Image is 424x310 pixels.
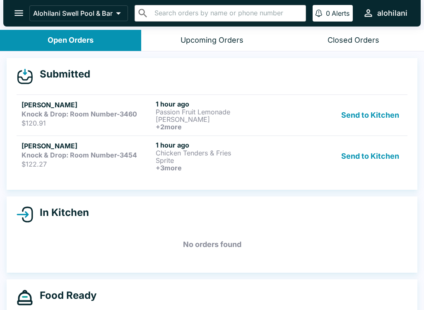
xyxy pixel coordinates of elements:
[152,7,302,19] input: Search orders by name or phone number
[156,100,287,108] h6: 1 hour ago
[33,206,89,219] h4: In Kitchen
[338,141,402,172] button: Send to Kitchen
[33,9,113,17] p: Alohilani Swell Pool & Bar
[17,230,407,259] h5: No orders found
[156,108,287,116] p: Passion Fruit Lemonade
[156,157,287,164] p: Sprite
[156,116,287,123] p: [PERSON_NAME]
[326,9,330,17] p: 0
[22,110,137,118] strong: Knock & Drop: Room Number-3460
[22,151,137,159] strong: Knock & Drop: Room Number-3454
[328,36,379,45] div: Closed Orders
[22,141,152,151] h5: [PERSON_NAME]
[17,136,407,177] a: [PERSON_NAME]Knock & Drop: Room Number-3454$122.271 hour agoChicken Tenders & FriesSprite+3moreSe...
[359,4,411,22] button: alohilani
[332,9,349,17] p: Alerts
[33,68,90,80] h4: Submitted
[8,2,29,24] button: open drawer
[33,289,96,302] h4: Food Ready
[17,94,407,136] a: [PERSON_NAME]Knock & Drop: Room Number-3460$120.911 hour agoPassion Fruit Lemonade[PERSON_NAME]+2...
[377,8,407,18] div: alohilani
[22,100,152,110] h5: [PERSON_NAME]
[181,36,243,45] div: Upcoming Orders
[156,149,287,157] p: Chicken Tenders & Fries
[338,100,402,131] button: Send to Kitchen
[22,119,152,127] p: $120.91
[22,160,152,168] p: $122.27
[156,123,287,131] h6: + 2 more
[156,141,287,149] h6: 1 hour ago
[156,164,287,172] h6: + 3 more
[29,5,128,21] button: Alohilani Swell Pool & Bar
[48,36,94,45] div: Open Orders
